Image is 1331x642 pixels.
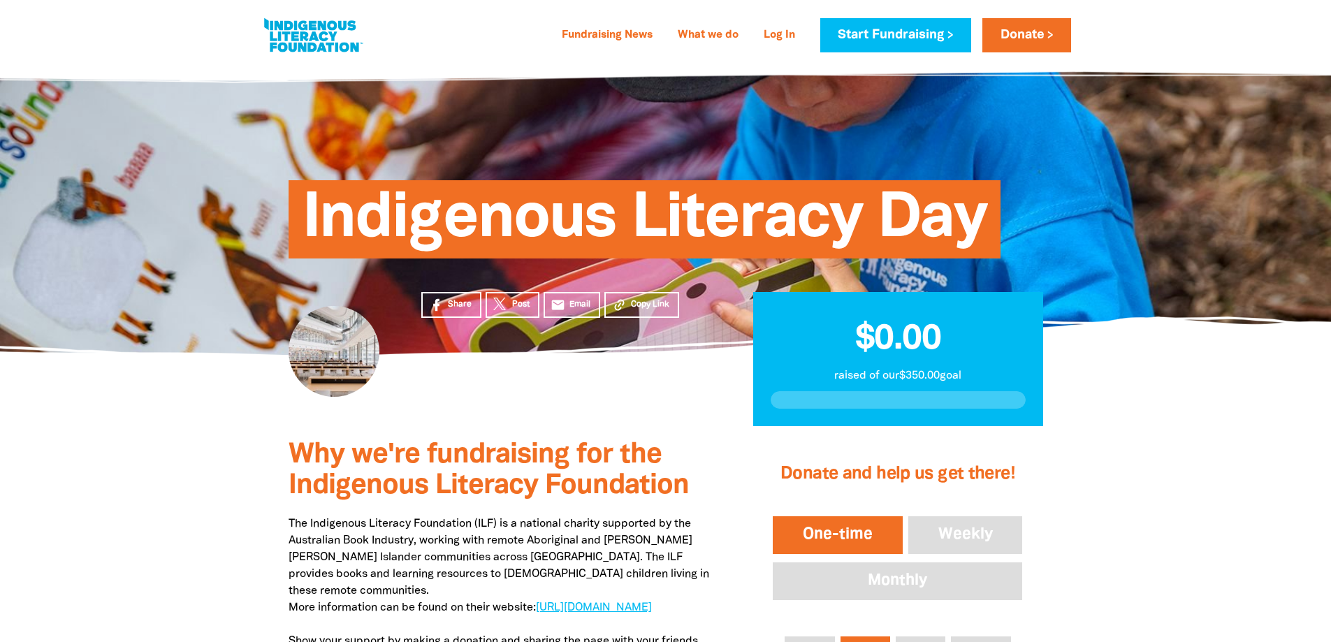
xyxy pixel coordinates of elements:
[536,603,652,613] a: [URL][DOMAIN_NAME]
[669,24,747,47] a: What we do
[569,298,590,311] span: Email
[512,298,530,311] span: Post
[551,298,565,312] i: email
[770,513,905,557] button: One-time
[421,292,481,318] a: Share
[553,24,661,47] a: Fundraising News
[486,292,539,318] a: Post
[855,323,941,356] span: $0.00
[303,191,987,258] span: Indigenous Literacy Day
[770,446,1025,502] h2: Donate and help us get there!
[544,292,601,318] a: emailEmail
[770,560,1025,603] button: Monthly
[982,18,1070,52] a: Donate
[448,298,472,311] span: Share
[755,24,803,47] a: Log In
[604,292,679,318] button: Copy Link
[289,442,689,499] span: Why we're fundraising for the Indigenous Literacy Foundation
[905,513,1026,557] button: Weekly
[771,367,1026,384] p: raised of our $350.00 goal
[631,298,669,311] span: Copy Link
[820,18,971,52] a: Start Fundraising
